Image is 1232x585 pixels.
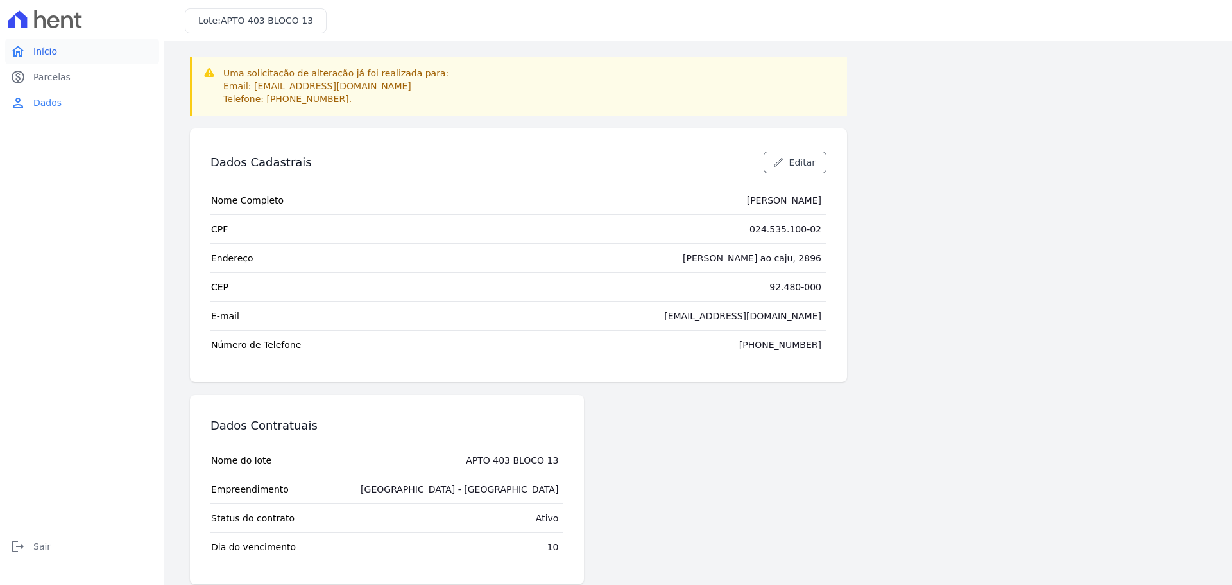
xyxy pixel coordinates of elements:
span: CEP [211,281,228,293]
a: personDados [5,90,159,116]
a: logoutSair [5,534,159,559]
span: Status do contrato [211,512,295,525]
span: Parcelas [33,71,71,83]
div: 10 [547,541,559,554]
i: person [10,95,26,110]
i: paid [10,69,26,85]
div: Ativo [536,512,559,525]
span: Endereço [211,252,253,265]
span: E-mail [211,310,239,322]
h3: Dados Cadastrais [210,155,312,170]
span: Empreendimento [211,483,289,496]
div: 92.480-000 [769,281,821,293]
div: APTO 403 BLOCO 13 [466,454,558,467]
p: Uma solicitação de alteração já foi realizada para: Email: [EMAIL_ADDRESS][DOMAIN_NAME] Telefone:... [223,67,449,105]
div: [PERSON_NAME] ao caju, 2896 [683,252,821,265]
span: APTO 403 BLOCO 13 [221,15,313,26]
span: Início [33,45,57,58]
span: Editar [789,156,816,169]
span: Nome Completo [211,194,284,207]
i: logout [10,539,26,554]
h3: Dados Contratuais [210,418,318,433]
div: [PHONE_NUMBER] [739,338,821,351]
div: [EMAIL_ADDRESS][DOMAIN_NAME] [664,310,821,322]
i: home [10,44,26,59]
a: Editar [764,152,826,173]
a: paidParcelas [5,64,159,90]
div: 024.535.100-02 [749,223,821,236]
h3: Lote: [198,14,313,28]
div: [PERSON_NAME] [747,194,821,207]
div: [GEOGRAPHIC_DATA] - [GEOGRAPHIC_DATA] [361,483,558,496]
span: Sair [33,540,51,553]
a: homeInício [5,39,159,64]
span: Dados [33,96,62,109]
span: Dia do vencimento [211,541,296,554]
span: Nome do lote [211,454,271,467]
span: Número de Telefone [211,338,301,351]
span: CPF [211,223,228,236]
